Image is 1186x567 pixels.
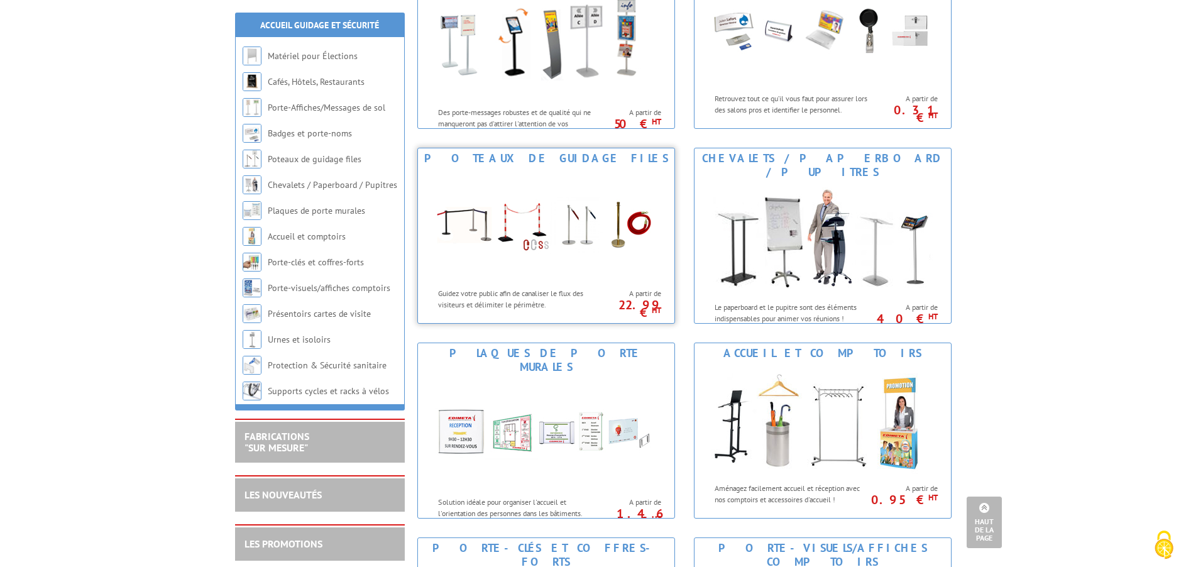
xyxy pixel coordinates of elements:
[268,308,371,319] a: Présentoirs cartes de visite
[268,102,385,113] a: Porte-Affiches/Messages de sol
[243,304,261,323] img: Présentoirs cartes de visite
[698,346,948,360] div: Accueil et comptoirs
[591,510,661,525] p: 1.46 €
[268,256,364,268] a: Porte-clés et coffres-forts
[268,50,358,62] a: Matériel pour Élections
[652,514,661,524] sup: HT
[243,47,261,65] img: Matériel pour Élections
[652,305,661,316] sup: HT
[268,179,397,190] a: Chevalets / Paperboard / Pupitres
[268,282,390,294] a: Porte-visuels/affiches comptoirs
[260,19,379,31] a: Accueil Guidage et Sécurité
[715,483,870,504] p: Aménagez facilement accueil et réception avec nos comptoirs et accessoires d'accueil !
[694,343,952,519] a: Accueil et comptoirs Accueil et comptoirs Aménagez facilement accueil et réception avec nos compt...
[243,201,261,220] img: Plaques de porte murales
[417,343,675,519] a: Plaques de porte murales Plaques de porte murales Solution idéale pour organiser l'accueil et l'o...
[244,488,322,501] a: LES NOUVEAUTÉS
[1148,529,1180,561] img: Cookies (fenêtre modale)
[967,497,1002,548] a: Haut de la page
[268,360,387,371] a: Protection & Sécurité sanitaire
[597,289,661,299] span: A partir de
[243,72,261,91] img: Cafés, Hôtels, Restaurants
[706,363,939,476] img: Accueil et comptoirs
[268,76,365,87] a: Cafés, Hôtels, Restaurants
[715,93,870,114] p: Retrouvez tout ce qu’il vous faut pour assurer lors des salons pros et identifier le personnel.
[268,205,365,216] a: Plaques de porte murales
[652,116,661,127] sup: HT
[243,278,261,297] img: Porte-visuels/affiches comptoirs
[438,107,594,139] p: Des porte-messages robustes et de qualité qui ne manqueront pas d'attirer l'attention de vos pass...
[591,120,661,128] p: 50 €
[706,182,939,295] img: Chevalets / Paperboard / Pupitres
[430,168,662,282] img: Poteaux de guidage files
[867,496,938,504] p: 0.95 €
[597,497,661,507] span: A partir de
[430,377,662,490] img: Plaques de porte murales
[715,302,870,323] p: Le paperboard et le pupitre sont des éléments indispensables pour animer vos réunions !
[268,334,331,345] a: Urnes et isoloirs
[928,492,938,503] sup: HT
[867,315,938,322] p: 40 €
[421,151,671,165] div: Poteaux de guidage files
[243,253,261,272] img: Porte-clés et coffres-forts
[694,148,952,324] a: Chevalets / Paperboard / Pupitres Chevalets / Paperboard / Pupitres Le paperboard et le pupitre s...
[244,537,322,550] a: LES PROMOTIONS
[874,483,938,493] span: A partir de
[268,385,389,397] a: Supports cycles et racks à vélos
[268,153,361,165] a: Poteaux de guidage files
[698,151,948,179] div: Chevalets / Paperboard / Pupitres
[597,107,661,118] span: A partir de
[243,356,261,375] img: Protection & Sécurité sanitaire
[1142,524,1186,567] button: Cookies (fenêtre modale)
[867,106,938,121] p: 0.31 €
[928,311,938,322] sup: HT
[243,330,261,349] img: Urnes et isoloirs
[874,94,938,104] span: A partir de
[268,231,346,242] a: Accueil et comptoirs
[438,497,594,518] p: Solution idéale pour organiser l'accueil et l'orientation des personnes dans les bâtiments.
[421,346,671,374] div: Plaques de porte murales
[417,148,675,324] a: Poteaux de guidage files Poteaux de guidage files Guidez votre public afin de canaliser le flux d...
[591,301,661,316] p: 22.99 €
[243,382,261,400] img: Supports cycles et racks à vélos
[874,302,938,312] span: A partir de
[928,110,938,121] sup: HT
[243,98,261,117] img: Porte-Affiches/Messages de sol
[243,227,261,246] img: Accueil et comptoirs
[243,124,261,143] img: Badges et porte-noms
[268,128,352,139] a: Badges et porte-noms
[243,150,261,168] img: Poteaux de guidage files
[243,175,261,194] img: Chevalets / Paperboard / Pupitres
[438,288,594,309] p: Guidez votre public afin de canaliser le flux des visiteurs et délimiter le périmètre.
[244,430,309,454] a: FABRICATIONS"Sur Mesure"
